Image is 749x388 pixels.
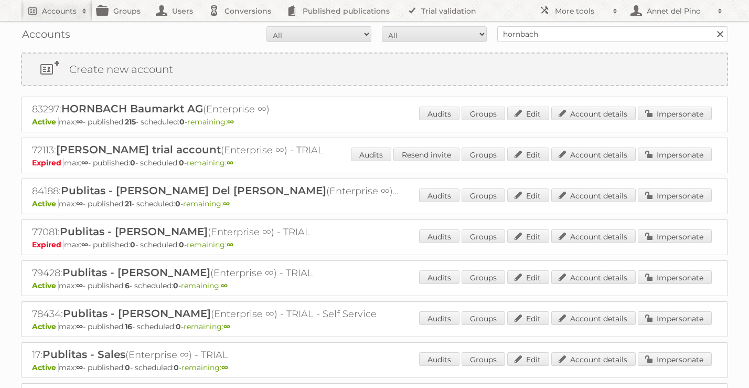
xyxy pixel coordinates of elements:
[32,281,59,290] span: Active
[32,184,399,198] h2: 84188: (Enterprise ∞) - TRIAL - Self Service
[462,311,505,325] a: Groups
[507,188,549,202] a: Edit
[32,240,64,249] span: Expired
[638,270,712,284] a: Impersonate
[32,199,717,208] p: max: - published: - scheduled: -
[60,225,208,238] span: Publitas - [PERSON_NAME]
[507,352,549,366] a: Edit
[507,148,549,161] a: Edit
[76,281,83,290] strong: ∞
[638,148,712,161] a: Impersonate
[184,322,230,331] span: remaining:
[551,107,636,120] a: Account details
[179,117,185,127] strong: 0
[32,322,717,331] p: max: - published: - scheduled: -
[32,266,399,280] h2: 79428: (Enterprise ∞) - TRIAL
[32,199,59,208] span: Active
[176,322,181,331] strong: 0
[462,352,505,366] a: Groups
[187,240,233,249] span: remaining:
[179,240,184,249] strong: 0
[61,184,326,197] span: Publitas - [PERSON_NAME] Del [PERSON_NAME]
[32,240,717,249] p: max: - published: - scheduled: -
[181,363,228,372] span: remaining:
[507,107,549,120] a: Edit
[462,229,505,243] a: Groups
[551,270,636,284] a: Account details
[507,270,549,284] a: Edit
[32,307,399,321] h2: 78434: (Enterprise ∞) - TRIAL - Self Service
[76,322,83,331] strong: ∞
[551,148,636,161] a: Account details
[32,281,717,290] p: max: - published: - scheduled: -
[32,117,59,127] span: Active
[32,158,64,167] span: Expired
[551,352,636,366] a: Account details
[173,281,178,290] strong: 0
[56,143,221,156] span: [PERSON_NAME] trial account
[419,352,459,366] a: Audits
[462,148,505,161] a: Groups
[32,322,59,331] span: Active
[175,199,180,208] strong: 0
[221,281,228,290] strong: ∞
[32,363,59,372] span: Active
[555,6,607,16] h2: More tools
[42,348,125,361] span: Publitas - Sales
[183,199,230,208] span: remaining:
[223,199,230,208] strong: ∞
[227,240,233,249] strong: ∞
[22,54,727,85] a: Create new account
[227,158,233,167] strong: ∞
[419,229,459,243] a: Audits
[81,158,88,167] strong: ∞
[462,188,505,202] a: Groups
[32,225,399,239] h2: 77081: (Enterprise ∞) - TRIAL
[32,363,717,372] p: max: - published: - scheduled: -
[638,188,712,202] a: Impersonate
[462,107,505,120] a: Groups
[462,270,505,284] a: Groups
[125,322,132,331] strong: 16
[32,348,399,362] h2: 17: (Enterprise ∞) - TRIAL
[181,281,228,290] span: remaining:
[187,117,234,127] span: remaining:
[507,229,549,243] a: Edit
[130,158,135,167] strong: 0
[63,307,211,320] span: Publitas - [PERSON_NAME]
[61,102,203,115] span: HORNBACH Baumarkt AG
[32,117,717,127] p: max: - published: - scheduled: -
[125,117,136,127] strong: 215
[351,148,391,161] a: Audits
[638,311,712,325] a: Impersonate
[76,363,83,372] strong: ∞
[507,311,549,325] a: Edit
[125,281,130,290] strong: 6
[644,6,712,16] h2: Annet del Pino
[76,117,83,127] strong: ∞
[62,266,210,279] span: Publitas - [PERSON_NAME]
[551,229,636,243] a: Account details
[32,143,399,157] h2: 72113: (Enterprise ∞) - TRIAL
[638,352,712,366] a: Impersonate
[638,229,712,243] a: Impersonate
[42,6,77,16] h2: Accounts
[130,240,135,249] strong: 0
[81,240,88,249] strong: ∞
[419,107,459,120] a: Audits
[419,270,459,284] a: Audits
[419,311,459,325] a: Audits
[125,363,130,372] strong: 0
[125,199,132,208] strong: 21
[32,102,399,116] h2: 83297: (Enterprise ∞)
[179,158,184,167] strong: 0
[227,117,234,127] strong: ∞
[393,148,459,161] a: Resend invite
[187,158,233,167] span: remaining:
[638,107,712,120] a: Impersonate
[32,158,717,167] p: max: - published: - scheduled: -
[221,363,228,372] strong: ∞
[76,199,83,208] strong: ∞
[223,322,230,331] strong: ∞
[174,363,179,372] strong: 0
